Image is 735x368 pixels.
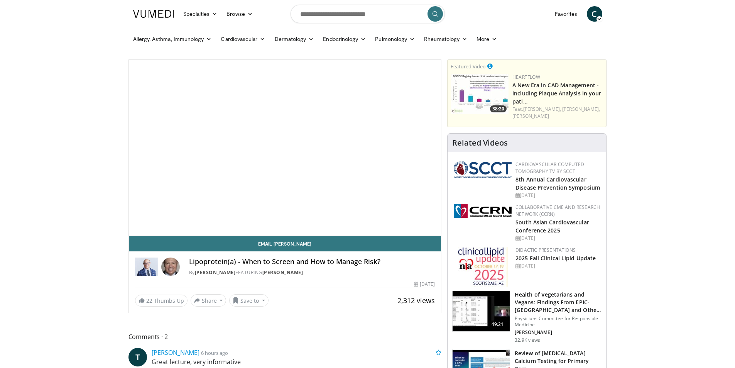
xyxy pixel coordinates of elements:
[128,348,147,366] a: T
[515,291,602,314] h3: Health of Vegetarians and Vegans: Findings From EPIC-[GEOGRAPHIC_DATA] and Othe…
[515,263,600,270] div: [DATE]
[189,258,435,266] h4: Lipoprotein(a) - When to Screen and How to Manage Risk?
[451,63,486,70] small: Featured Video
[451,74,509,114] img: 738d0e2d-290f-4d89-8861-908fb8b721dc.150x105_q85_crop-smart_upscale.jpg
[270,31,319,47] a: Dermatology
[222,6,257,22] a: Browse
[397,296,435,305] span: 2,312 views
[515,192,600,199] div: [DATE]
[161,258,180,276] img: Avatar
[318,31,370,47] a: Endocrinology
[229,294,269,307] button: Save to
[550,6,582,22] a: Favorites
[515,219,589,234] a: South Asian Cardiovascular Conference 2025
[512,81,601,105] a: A New Era in CAD Management - including Plaque Analysis in your pati…
[452,291,602,343] a: 49:21 Health of Vegetarians and Vegans: Findings From EPIC-[GEOGRAPHIC_DATA] and Othe… Physicians...
[515,235,600,242] div: [DATE]
[370,31,419,47] a: Pulmonology
[152,348,199,357] a: [PERSON_NAME]
[189,269,435,276] div: By FEATURING
[191,294,226,307] button: Share
[515,247,600,254] div: Didactic Presentations
[146,297,152,304] span: 22
[128,31,216,47] a: Allergy, Asthma, Immunology
[451,74,509,114] a: 38:20
[515,254,596,262] a: 2025 Fall Clinical Lipid Update
[133,10,174,18] img: VuMedi Logo
[135,295,188,307] a: 22 Thumbs Up
[201,349,228,356] small: 6 hours ago
[291,5,445,23] input: Search topics, interventions
[419,31,472,47] a: Rheumatology
[515,204,600,217] a: Collaborative CME and Research Network (CCRN)
[452,138,508,148] h4: Related Videos
[515,161,584,175] a: Cardiovascular Computed Tomography TV by SCCT
[453,291,510,331] img: 606f2b51-b844-428b-aa21-8c0c72d5a896.150x105_q85_crop-smart_upscale.jpg
[515,329,602,336] p: [PERSON_NAME]
[512,113,549,119] a: [PERSON_NAME]
[515,176,600,191] a: 8th Annual Cardiovascular Disease Prevention Symposium
[179,6,222,22] a: Specialties
[195,269,236,276] a: [PERSON_NAME]
[490,105,507,112] span: 38:20
[262,269,303,276] a: [PERSON_NAME]
[512,106,603,120] div: Feat.
[454,161,512,178] img: 51a70120-4f25-49cc-93a4-67582377e75f.png.150x105_q85_autocrop_double_scale_upscale_version-0.2.png
[562,106,600,112] a: [PERSON_NAME],
[512,74,540,80] a: Heartflow
[129,236,441,251] a: Email [PERSON_NAME]
[523,106,561,112] a: [PERSON_NAME],
[135,258,158,276] img: Dr. Robert S. Rosenson
[216,31,270,47] a: Cardiovascular
[129,60,441,236] video-js: Video Player
[152,357,442,366] p: Great lecture, very informative
[515,337,540,343] p: 32.9K views
[454,204,512,218] img: a04ee3ba-8487-4636-b0fb-5e8d268f3737.png.150x105_q85_autocrop_double_scale_upscale_version-0.2.png
[587,6,602,22] a: C
[128,332,442,342] span: Comments 2
[458,247,508,287] img: d65bce67-f81a-47c5-b47d-7b8806b59ca8.jpg.150x105_q85_autocrop_double_scale_upscale_version-0.2.jpg
[488,321,507,328] span: 49:21
[472,31,502,47] a: More
[515,315,602,328] p: Physicians Committee for Responsible Medicine
[414,281,435,288] div: [DATE]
